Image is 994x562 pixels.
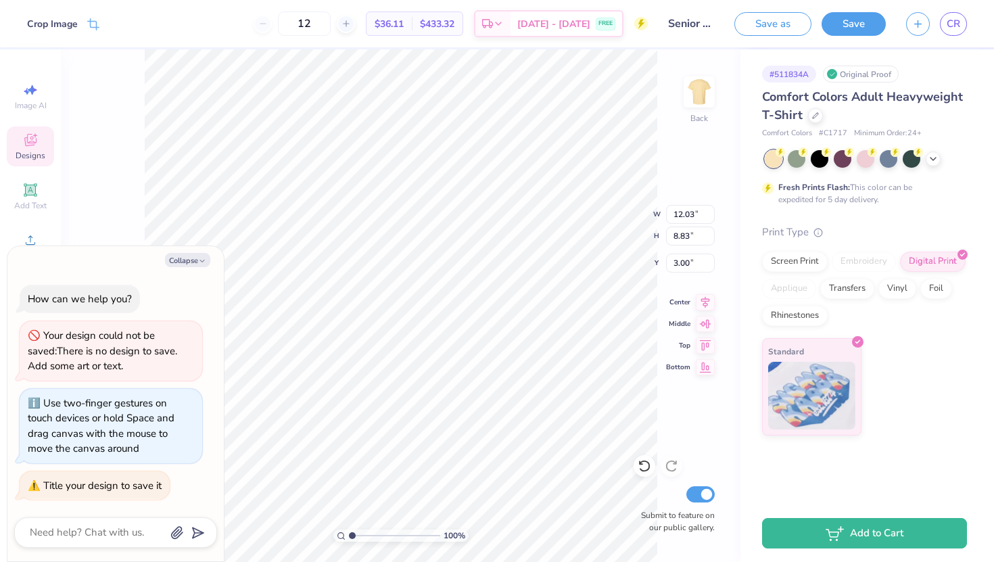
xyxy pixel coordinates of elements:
span: CR [947,16,960,32]
div: # 511834A [762,66,816,83]
img: Back [686,78,713,106]
div: Use two-finger gestures on touch devices or hold Space and drag canvas with the mouse to move the... [28,396,174,456]
div: Title your design to save it [43,479,162,492]
div: Original Proof [823,66,899,83]
div: Applique [762,279,816,299]
span: Add Text [14,200,47,211]
img: Standard [768,362,855,429]
button: Save [822,12,886,36]
span: Top [666,341,690,350]
div: Foil [920,279,952,299]
span: Image AI [15,100,47,111]
button: Collapse [165,253,210,267]
span: Standard [768,344,804,358]
span: Minimum Order: 24 + [854,128,922,139]
input: – – [278,11,331,36]
strong: Fresh Prints Flash: [778,182,850,193]
div: Transfers [820,279,874,299]
div: Embroidery [832,252,896,272]
span: Bottom [666,362,690,372]
span: FREE [598,19,613,28]
span: [DATE] - [DATE] [517,17,590,31]
span: Comfort Colors Adult Heavyweight T-Shirt [762,89,963,123]
div: This color can be expedited for 5 day delivery. [778,181,945,206]
input: Untitled Design [658,10,724,37]
button: Add to Cart [762,518,967,548]
span: $433.32 [420,17,454,31]
div: How can we help you? [28,292,132,306]
span: $36.11 [375,17,404,31]
span: Designs [16,150,45,161]
div: Crop Image [27,17,78,31]
div: Digital Print [900,252,966,272]
span: 100 % [444,530,465,542]
label: Submit to feature on our public gallery. [634,509,715,534]
button: Save as [734,12,811,36]
div: Rhinestones [762,306,828,326]
div: Screen Print [762,252,828,272]
span: Comfort Colors [762,128,812,139]
div: Your design could not be saved: There is no design to save. Add some art or text. [28,328,194,374]
span: Center [666,298,690,307]
a: CR [940,12,967,36]
div: Back [690,112,708,124]
span: # C1717 [819,128,847,139]
div: Print Type [762,225,967,240]
div: Vinyl [878,279,916,299]
span: Middle [666,319,690,329]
